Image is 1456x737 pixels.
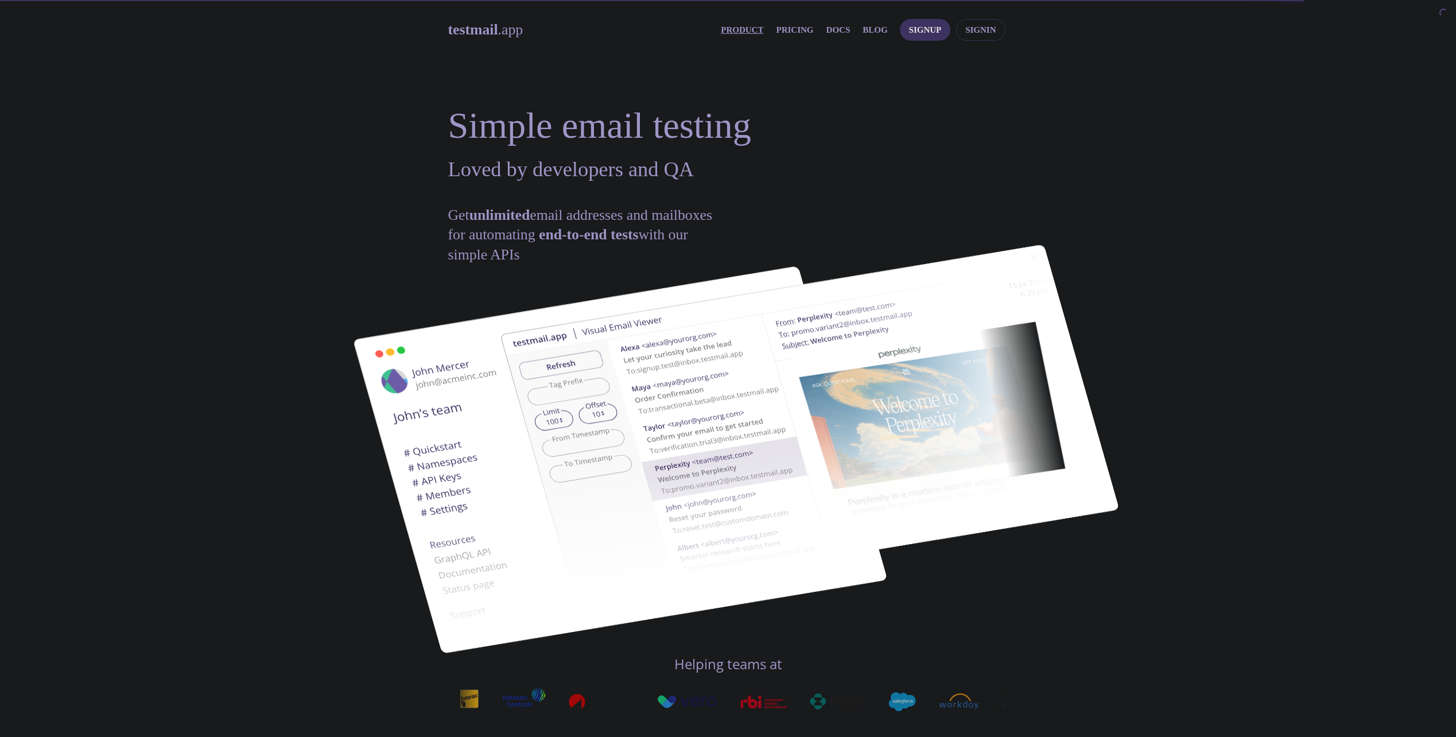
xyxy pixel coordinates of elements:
strong: unlimited [469,207,530,223]
img: rbi [740,695,786,708]
h4: Helping teams at [448,655,1008,673]
a: Pricing [776,22,813,37]
a: Product [721,22,763,37]
a: Docs [826,22,851,37]
strong: testmail [448,21,498,38]
img: testmail-email-viewer [500,228,1120,617]
img: apollo [568,693,633,709]
span: Signup [909,22,942,37]
img: vero [656,695,717,708]
button: Signin [956,19,1005,41]
img: testmail-email-viewer [310,266,930,654]
button: Signup [900,19,951,41]
a: Blog [863,22,887,37]
img: workday [938,693,979,709]
img: interac [459,689,477,714]
a: testmail.app [448,20,712,40]
span: Signin [965,22,996,37]
img: merck [809,693,864,709]
h1: Simple email testing [448,103,1008,148]
span: Loved by developers and QA [448,158,694,181]
strong: end-to-end tests [539,226,638,243]
img: johnsoncontrols [500,688,545,715]
img: salesforce [887,692,915,711]
h4: Get email addresses and mailboxes for automating with our simple APIs [448,205,728,265]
